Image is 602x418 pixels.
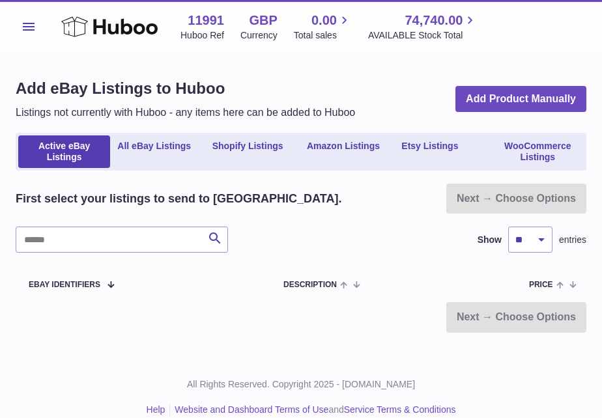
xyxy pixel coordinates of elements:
[249,12,277,29] strong: GBP
[405,12,463,29] span: 74,740.00
[529,281,553,289] span: Price
[16,191,341,206] h2: First select your listings to send to [GEOGRAPHIC_DATA].
[113,135,195,168] a: All eBay Listings
[397,135,463,168] a: Etsy Listings
[478,234,502,246] label: Show
[16,78,355,99] h1: Add eBay Listings to Huboo
[559,234,586,246] span: entries
[29,281,100,289] span: eBay Identifiers
[180,29,224,42] div: Huboo Ref
[170,404,455,416] li: and
[283,281,337,289] span: Description
[240,29,278,42] div: Currency
[147,404,165,415] a: Help
[311,12,337,29] span: 0.00
[302,135,384,168] a: Amazon Listings
[492,135,584,168] a: WooCommerce Listings
[294,29,352,42] span: Total sales
[18,135,110,168] a: Active eBay Listings
[16,105,355,120] p: Listings not currently with Huboo - any items here can be added to Huboo
[294,12,352,42] a: 0.00 Total sales
[10,378,592,391] p: All Rights Reserved. Copyright 2025 - [DOMAIN_NAME]
[455,86,586,113] a: Add Product Manually
[188,12,224,29] strong: 11991
[368,12,478,42] a: 74,740.00 AVAILABLE Stock Total
[368,29,478,42] span: AVAILABLE Stock Total
[175,404,328,415] a: Website and Dashboard Terms of Use
[344,404,456,415] a: Service Terms & Conditions
[208,135,288,168] a: Shopify Listings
